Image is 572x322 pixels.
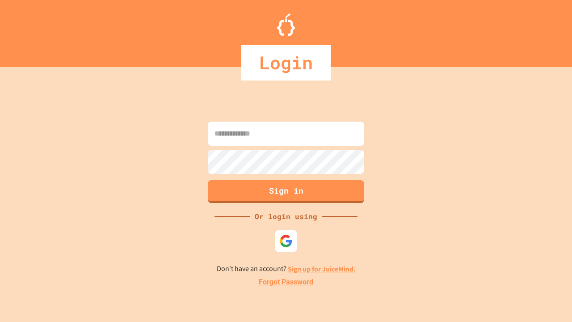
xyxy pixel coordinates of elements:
[241,45,331,80] div: Login
[277,13,295,36] img: Logo.svg
[279,234,293,248] img: google-icon.svg
[217,263,356,275] p: Don't have an account?
[259,277,313,288] a: Forgot Password
[250,211,322,222] div: Or login using
[208,180,364,203] button: Sign in
[288,264,356,274] a: Sign up for JuiceMind.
